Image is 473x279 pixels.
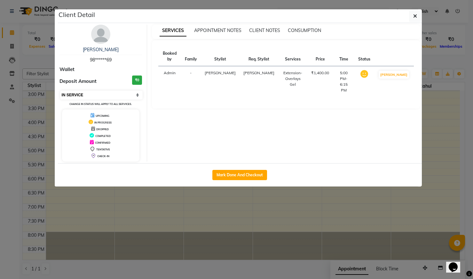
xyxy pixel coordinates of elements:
th: Services [278,47,307,66]
td: 5:00 PM-6:15 PM [333,66,354,97]
iframe: chat widget [446,253,467,273]
span: CLIENT NOTES [249,28,280,33]
th: Price [307,47,333,66]
div: ₹1,400.00 [311,70,329,76]
span: UPCOMING [96,114,109,117]
div: Extension-Overlays Gel [282,70,304,87]
span: COMPLETED [95,134,111,138]
td: Admin [158,66,181,97]
span: CHECK-IN [97,155,109,158]
button: [PERSON_NAME] [379,71,409,79]
th: Status [354,47,374,66]
img: avatar [91,25,110,44]
span: SERVICES [160,25,186,36]
h5: Client Detail [59,10,95,20]
span: [PERSON_NAME] [243,70,274,75]
th: Time [333,47,354,66]
th: Req. Stylist [240,47,278,66]
h3: ₹0 [132,76,142,85]
th: Stylist [201,47,240,66]
span: [PERSON_NAME] [205,70,236,75]
span: Deposit Amount [59,78,97,85]
span: IN PROGRESS [94,121,112,124]
a: [PERSON_NAME] [83,47,119,52]
button: Mark Done And Checkout [212,170,267,180]
th: Booked by [158,47,181,66]
td: - [181,66,201,97]
span: APPOINTMENT NOTES [194,28,241,33]
span: Wallet [59,66,75,73]
span: CONFIRMED [95,141,110,144]
th: Family [181,47,201,66]
small: Change in status will apply to all services. [69,102,132,106]
span: TENTATIVE [96,148,110,151]
span: CONSUMPTION [288,28,321,33]
span: DROPPED [96,128,109,131]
